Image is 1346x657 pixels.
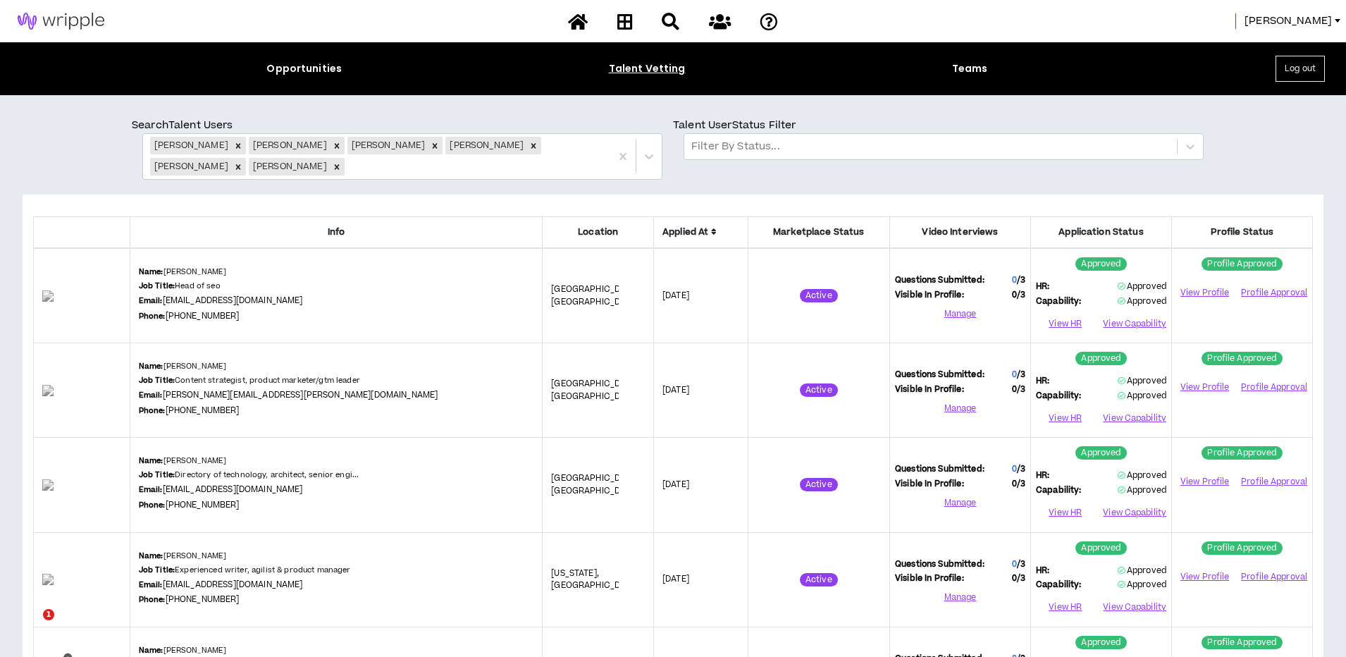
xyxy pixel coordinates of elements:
[1012,572,1025,585] span: 0
[139,645,163,656] b: Name:
[1017,289,1025,301] span: / 3
[166,594,240,606] a: [PHONE_NUMBER]
[150,137,230,154] div: [PERSON_NAME]
[1036,407,1094,429] button: View HR
[42,290,121,302] img: eT6wXxhvkOrEw7WAcrvhCUpETswAV05QpKKNqDHR.png
[329,137,345,154] div: Remove Ellen Sirull
[42,574,121,585] img: ELnLJ9HnCYrRLEDtvdgztShhJ6iqYqJ4f9d7m2jB.png
[266,61,342,76] div: Opportunities
[230,137,246,154] div: Remove Rahim Snow
[139,361,227,372] p: [PERSON_NAME]
[1012,289,1025,302] span: 0
[1118,469,1166,481] span: Approved
[42,479,121,491] img: ywvASBi3xaSb0B3v1ux1fzxw1q3eq4GGcPQSnWfs.png
[1245,13,1332,29] span: [PERSON_NAME]
[139,551,227,562] p: [PERSON_NAME]
[139,484,163,495] b: Email:
[166,405,240,417] a: [PHONE_NUMBER]
[139,645,227,656] p: [PERSON_NAME]
[952,61,988,76] div: Teams
[139,565,351,576] p: Experienced writer, agilist & product manager
[139,281,221,292] p: Head of seo
[662,573,739,586] p: [DATE]
[163,484,303,496] a: [EMAIL_ADDRESS][DOMAIN_NAME]
[895,274,984,287] span: Questions Submitted:
[1177,375,1233,400] a: View Profile
[1075,257,1126,271] sup: Approved
[139,311,166,321] b: Phone:
[1103,503,1166,524] button: View Capability
[329,158,345,176] div: Remove Kym Motley
[139,390,163,400] b: Email:
[1118,565,1166,577] span: Approved
[662,226,739,239] span: Applied At
[427,137,443,154] div: Remove Brian DeLoach
[1036,375,1049,388] span: HR:
[551,378,641,403] span: [GEOGRAPHIC_DATA] , [GEOGRAPHIC_DATA]
[163,579,303,591] a: [EMAIL_ADDRESS][DOMAIN_NAME]
[1103,313,1166,334] button: View Capability
[139,405,166,416] b: Phone:
[139,375,175,386] b: Job Title:
[1017,463,1025,475] span: / 3
[1017,383,1025,395] span: / 3
[1017,558,1025,570] span: / 3
[42,385,121,396] img: x7EML6gRh4KqbO3wShBIFSP5pfC1gTPcKfmAuveh.png
[662,479,739,491] p: [DATE]
[347,137,428,154] div: [PERSON_NAME]
[1118,390,1166,402] span: Approved
[1012,383,1025,396] span: 0
[1036,597,1094,618] button: View HR
[551,283,641,308] span: [GEOGRAPHIC_DATA] , [GEOGRAPHIC_DATA]
[1118,295,1166,307] span: Approved
[139,266,163,277] b: Name:
[895,383,964,396] span: Visible In Profile:
[1202,636,1282,649] sup: Profile Approved
[1012,274,1017,286] span: 0
[1036,484,1082,497] span: Capability:
[1012,369,1017,381] span: 0
[1202,446,1282,460] sup: Profile Approved
[748,216,889,248] th: Marketplace Status
[1075,446,1126,460] sup: Approved
[139,281,175,291] b: Job Title:
[1012,478,1025,491] span: 0
[139,579,163,590] b: Email:
[1241,472,1307,493] button: Profile Approval
[139,295,163,306] b: Email:
[895,478,964,491] span: Visible In Profile:
[1202,352,1282,365] sup: Profile Approved
[139,469,175,480] b: Job Title:
[230,158,246,176] div: Remove Crystal Surrency
[139,594,166,605] b: Phone:
[139,361,163,372] b: Name:
[895,303,1025,324] button: Manage
[1241,377,1307,398] button: Profile Approval
[1036,313,1094,334] button: View HR
[800,383,838,397] sup: Active
[1177,469,1233,494] a: View Profile
[800,478,838,491] sup: Active
[1017,274,1025,286] span: / 3
[1036,295,1082,308] span: Capability:
[1036,469,1049,482] span: HR:
[662,384,739,397] p: [DATE]
[1012,558,1017,570] span: 0
[1036,390,1082,403] span: Capability:
[130,216,543,248] th: Info
[1075,541,1126,555] sup: Approved
[139,565,175,575] b: Job Title:
[139,500,166,510] b: Phone:
[890,216,1031,248] th: Video Interviews
[1017,572,1025,584] span: / 3
[166,310,240,322] a: [PHONE_NUMBER]
[526,137,541,154] div: Remove Moritz Bosselmann
[163,295,303,307] a: [EMAIL_ADDRESS][DOMAIN_NAME]
[1017,478,1025,490] span: / 3
[1075,636,1126,649] sup: Approved
[543,216,654,248] th: Location
[1036,503,1094,524] button: View HR
[895,572,964,585] span: Visible In Profile:
[1017,369,1025,381] span: / 3
[551,472,641,497] span: [GEOGRAPHIC_DATA] , [GEOGRAPHIC_DATA]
